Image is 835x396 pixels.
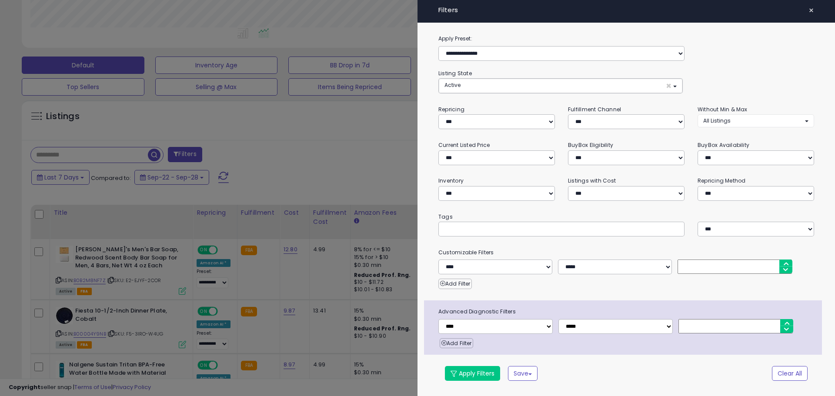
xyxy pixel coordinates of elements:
small: Current Listed Price [438,141,490,149]
button: Apply Filters [445,366,500,381]
span: Advanced Diagnostic Filters [432,307,822,316]
button: Save [508,366,538,381]
span: × [666,81,671,90]
button: All Listings [698,114,814,127]
h4: Filters [438,7,814,14]
button: × [805,4,818,17]
button: Add Filter [438,279,472,289]
small: Without Min & Max [698,106,748,113]
small: BuyBox Availability [698,141,749,149]
small: Listings with Cost [568,177,616,184]
label: Apply Preset: [432,34,821,43]
small: Customizable Filters [432,248,821,257]
small: Listing State [438,70,472,77]
span: All Listings [703,117,731,124]
span: × [808,4,814,17]
small: Repricing Method [698,177,746,184]
small: BuyBox Eligibility [568,141,613,149]
small: Repricing [438,106,464,113]
small: Inventory [438,177,464,184]
button: Add Filter [440,338,473,349]
button: Active × [439,79,682,93]
button: Clear All [772,366,808,381]
span: Active [444,81,461,89]
small: Fulfillment Channel [568,106,621,113]
small: Tags [432,212,821,222]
